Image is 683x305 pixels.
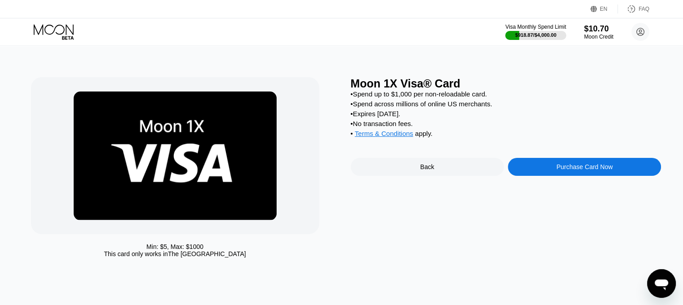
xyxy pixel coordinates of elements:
[515,32,556,38] div: $918.87 / $4,000.00
[505,24,566,30] div: Visa Monthly Spend Limit
[146,243,203,250] div: Min: $ 5 , Max: $ 1000
[351,110,661,118] div: • Expires [DATE].
[639,6,649,12] div: FAQ
[584,34,613,40] div: Moon Credit
[351,100,661,108] div: • Spend across millions of online US merchants.
[647,269,676,298] iframe: Button to launch messaging window, conversation in progress
[355,130,413,139] div: Terms & Conditions
[420,163,434,170] div: Back
[351,158,504,176] div: Back
[351,120,661,127] div: • No transaction fees.
[600,6,608,12] div: EN
[618,4,649,13] div: FAQ
[104,250,246,257] div: This card only works in The [GEOGRAPHIC_DATA]
[590,4,618,13] div: EN
[584,24,613,34] div: $10.70
[556,163,612,170] div: Purchase Card Now
[351,90,661,98] div: • Spend up to $1,000 per non-reloadable card.
[584,24,613,40] div: $10.70Moon Credit
[351,130,661,139] div: • apply .
[505,24,566,40] div: Visa Monthly Spend Limit$918.87/$4,000.00
[355,130,413,137] span: Terms & Conditions
[351,77,661,90] div: Moon 1X Visa® Card
[508,158,661,176] div: Purchase Card Now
